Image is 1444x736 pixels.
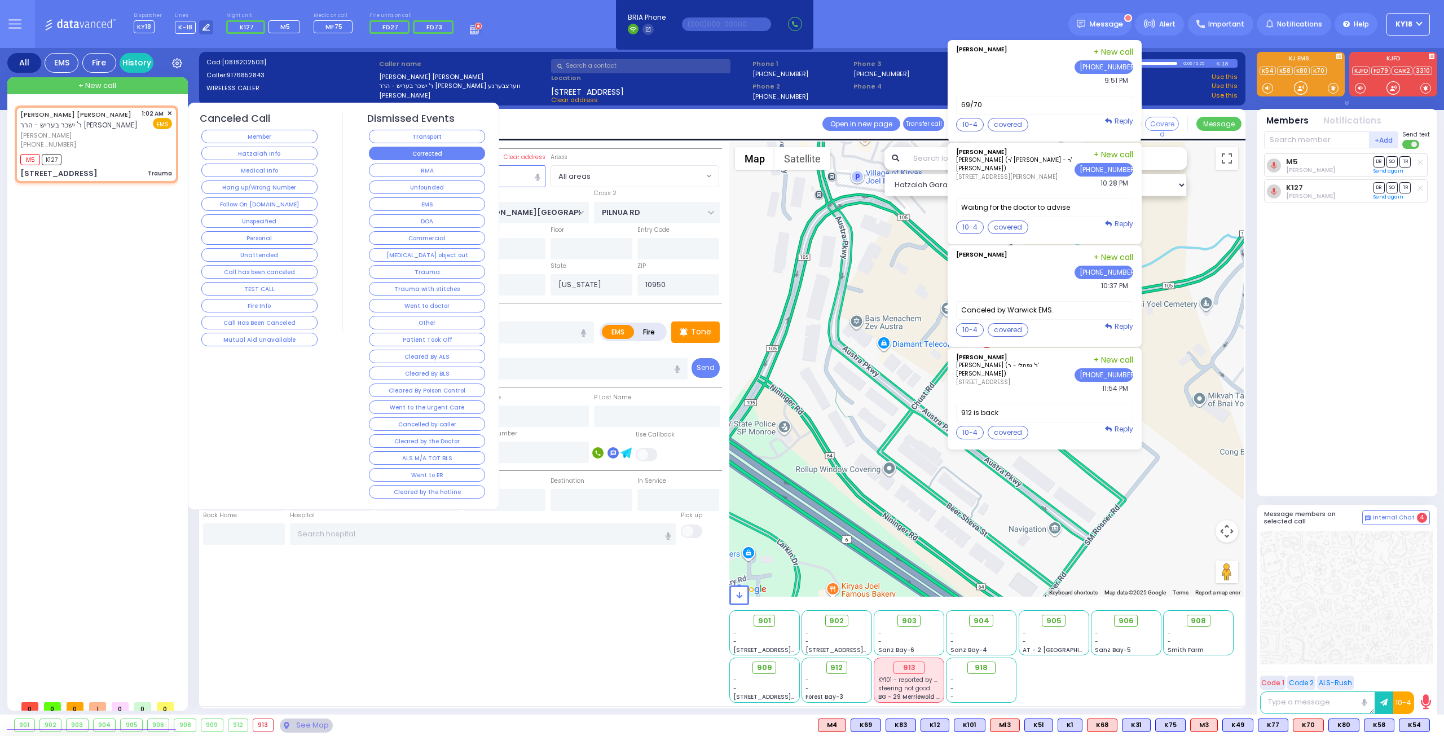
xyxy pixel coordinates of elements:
[752,92,808,100] label: [PHONE_NUMBER]
[988,118,1028,131] button: covered
[40,719,61,731] div: 902
[921,719,949,732] div: BLS
[878,676,947,684] span: KY101 - reported by KY72
[805,676,809,684] span: -
[1258,719,1288,732] div: BLS
[7,53,41,73] div: All
[1212,72,1238,82] a: Use this
[1191,615,1206,627] span: 908
[1362,510,1430,525] button: Internal Chat 4
[853,59,950,69] span: Phone 3
[1099,74,1133,87] button: 9:51 PM
[956,221,984,234] button: 10-4
[1277,19,1322,29] span: Notifications
[20,110,131,119] a: [PERSON_NAME] [PERSON_NAME]
[551,59,730,73] input: Search a contact
[175,21,196,34] span: K-18
[44,702,61,711] span: 0
[1402,130,1430,139] span: Send text
[1155,719,1186,732] div: BLS
[551,165,719,187] span: All areas
[1386,13,1430,36] button: KY18
[206,83,375,93] label: WIRELESS CALLER
[733,629,737,637] span: -
[369,214,485,228] button: DOA
[1094,252,1133,263] a: + New call
[379,59,548,69] label: Caller name
[1105,219,1133,229] a: Reply
[637,477,666,486] label: In Service
[1352,67,1370,75] a: KJFD
[1193,57,1195,70] div: /
[805,629,809,637] span: -
[886,719,916,732] div: BLS
[551,86,624,95] span: [STREET_ADDRESS]
[988,426,1028,439] button: covered
[240,23,254,32] span: K127
[732,582,769,597] img: Google
[206,58,375,67] label: Cad:
[201,214,318,228] button: Unspecified
[818,719,846,732] div: ALS
[733,646,840,654] span: [STREET_ADDRESS][PERSON_NAME]
[633,325,665,339] label: Fire
[1395,19,1412,29] span: KY18
[956,323,984,337] button: 10-4
[805,684,809,693] span: -
[1286,166,1335,174] span: Hyman Sandel
[369,333,485,346] button: Patient Took Off
[67,719,88,731] div: 903
[157,702,174,711] span: 0
[903,117,944,131] button: Transfer call
[956,96,1133,114] label: 69/70
[818,719,846,732] div: M4
[280,719,333,733] div: See map
[290,523,676,545] input: Search hospital
[167,109,172,118] span: ✕
[153,118,172,129] span: EMS
[369,384,485,397] button: Cleared By Poison Control
[1386,182,1398,193] span: SO
[201,180,318,194] button: Hang up/Wrong Number
[732,582,769,597] a: Open this area in Google Maps (opens a new window)
[203,511,237,520] label: Back Home
[1058,719,1082,732] div: BLS
[752,69,808,78] label: [PHONE_NUMBER]
[830,662,843,673] span: 912
[1311,67,1327,75] a: K70
[1095,637,1098,646] span: -
[369,299,485,312] button: Went to doctor
[67,702,83,711] span: 0
[681,511,702,520] label: Pick up
[1094,354,1133,366] a: + New call
[1077,20,1085,28] img: message.svg
[369,197,485,211] button: EMS
[1183,57,1193,70] div: 0:00
[691,326,711,338] p: Tone
[956,404,1133,422] label: 912 is back
[636,430,675,439] label: Use Callback
[551,166,703,186] span: All areas
[1260,676,1285,690] button: Code 1
[628,12,666,23] span: BRIA Phone
[956,426,984,439] button: 10-4
[504,153,545,162] label: Clear address
[886,719,916,732] div: K83
[1264,510,1362,525] h5: Message members on selected call
[1105,116,1133,126] a: Reply
[1266,114,1309,127] button: Members
[201,719,223,731] div: 909
[379,91,548,100] label: [PERSON_NAME]
[1096,279,1133,293] button: 10:37 PM
[1115,219,1133,228] span: Reply
[201,164,318,177] button: Medical Info
[829,615,844,627] span: 902
[1094,149,1133,161] a: + New call
[382,23,398,32] span: FD27
[956,354,1075,361] h5: [PERSON_NAME]
[369,265,485,279] button: Trauma
[1087,719,1117,732] div: ALS
[226,12,304,19] label: Night unit
[369,350,485,363] button: Cleared By ALS
[950,684,1012,693] div: -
